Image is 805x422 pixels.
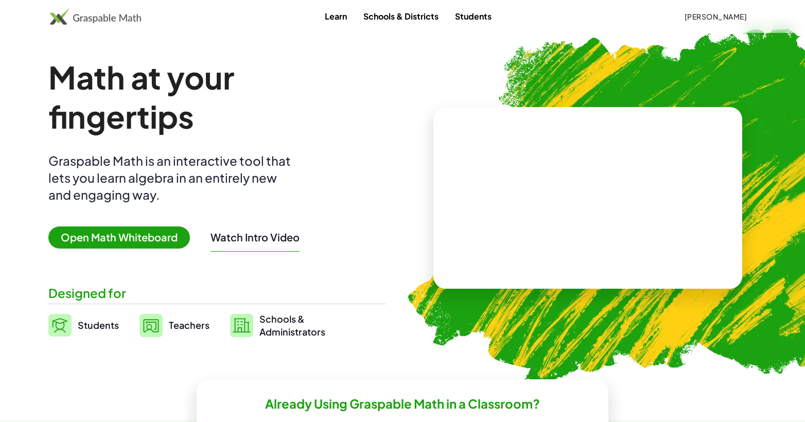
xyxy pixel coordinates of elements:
[48,233,198,243] a: Open Math Whiteboard
[684,12,747,21] span: [PERSON_NAME]
[230,314,253,337] img: svg%3e
[169,319,209,331] span: Teachers
[48,314,72,337] img: svg%3e
[447,7,500,26] a: Students
[230,312,325,338] a: Schools &Administrators
[48,152,295,203] div: Graspable Math is an interactive tool that lets you learn algebra in an entirely new and engaging...
[48,285,386,302] div: Designed for
[78,319,119,331] span: Students
[511,160,665,237] video: What is this? This is dynamic math notation. Dynamic math notation plays a central role in how Gr...
[48,58,376,136] h1: Math at your fingertips
[317,7,355,26] a: Learn
[211,231,300,244] button: Watch Intro Video
[139,312,209,338] a: Teachers
[48,226,190,249] span: Open Math Whiteboard
[355,7,447,26] a: Schools & Districts
[265,396,540,412] h2: Already Using Graspable Math in a Classroom?
[48,312,119,338] a: Students
[139,314,163,337] img: svg%3e
[676,7,755,26] button: [PERSON_NAME]
[259,312,325,338] span: Schools & Administrators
